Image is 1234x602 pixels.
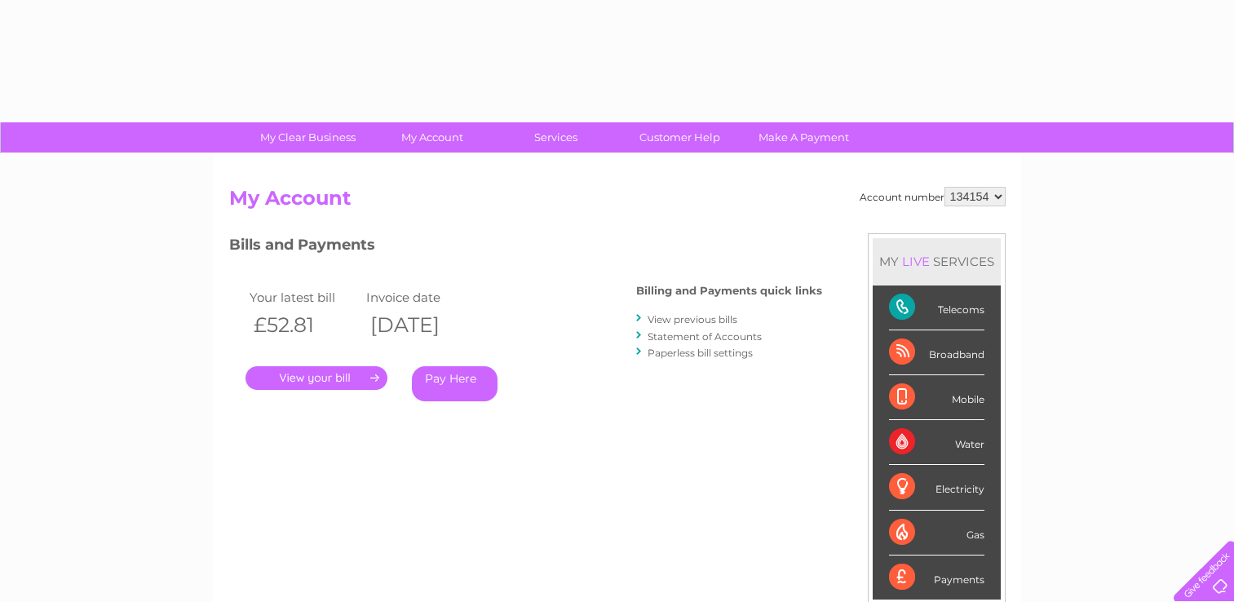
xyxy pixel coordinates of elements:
[889,511,984,556] div: Gas
[873,238,1001,285] div: MY SERVICES
[889,330,984,375] div: Broadband
[889,556,984,600] div: Payments
[889,420,984,465] div: Water
[245,366,387,390] a: .
[648,313,737,325] a: View previous bills
[229,187,1006,218] h2: My Account
[229,233,822,262] h3: Bills and Payments
[636,285,822,297] h4: Billing and Payments quick links
[736,122,871,153] a: Make A Payment
[889,465,984,510] div: Electricity
[365,122,499,153] a: My Account
[362,308,480,342] th: [DATE]
[889,375,984,420] div: Mobile
[899,254,933,269] div: LIVE
[245,308,363,342] th: £52.81
[889,286,984,330] div: Telecoms
[489,122,623,153] a: Services
[648,330,762,343] a: Statement of Accounts
[412,366,498,401] a: Pay Here
[241,122,375,153] a: My Clear Business
[860,187,1006,206] div: Account number
[613,122,747,153] a: Customer Help
[362,286,480,308] td: Invoice date
[245,286,363,308] td: Your latest bill
[648,347,753,359] a: Paperless bill settings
